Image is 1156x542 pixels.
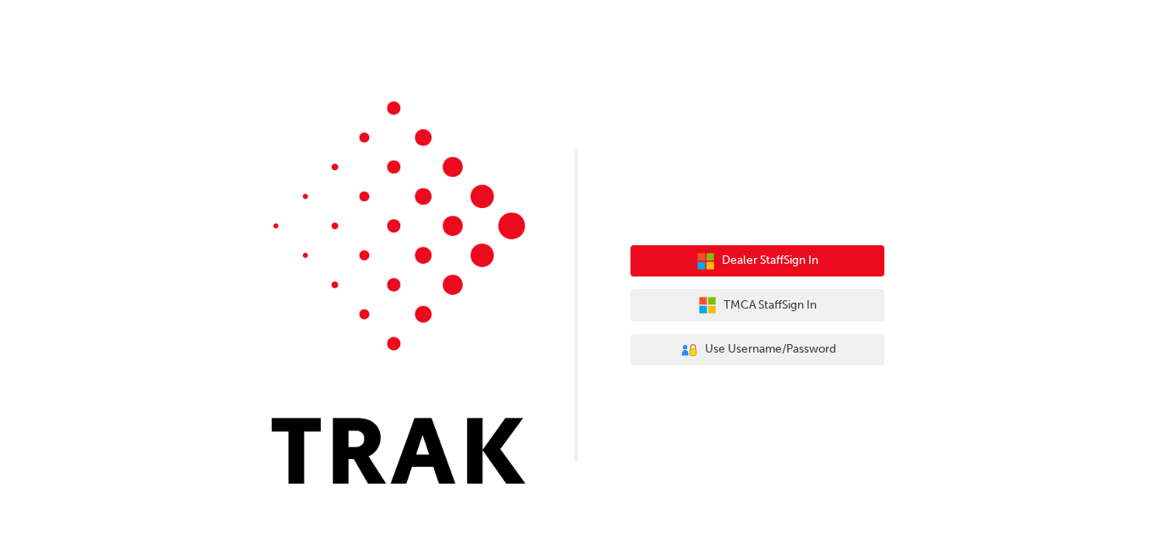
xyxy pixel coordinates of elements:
[630,245,884,277] button: Dealer StaffSign In
[724,296,817,315] span: TMCA Staff Sign In
[722,251,818,271] span: Dealer Staff Sign In
[630,289,884,321] button: TMCA StaffSign In
[272,101,526,484] img: Trak
[705,340,836,359] span: Use Username/Password
[630,334,884,366] button: Use Username/Password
